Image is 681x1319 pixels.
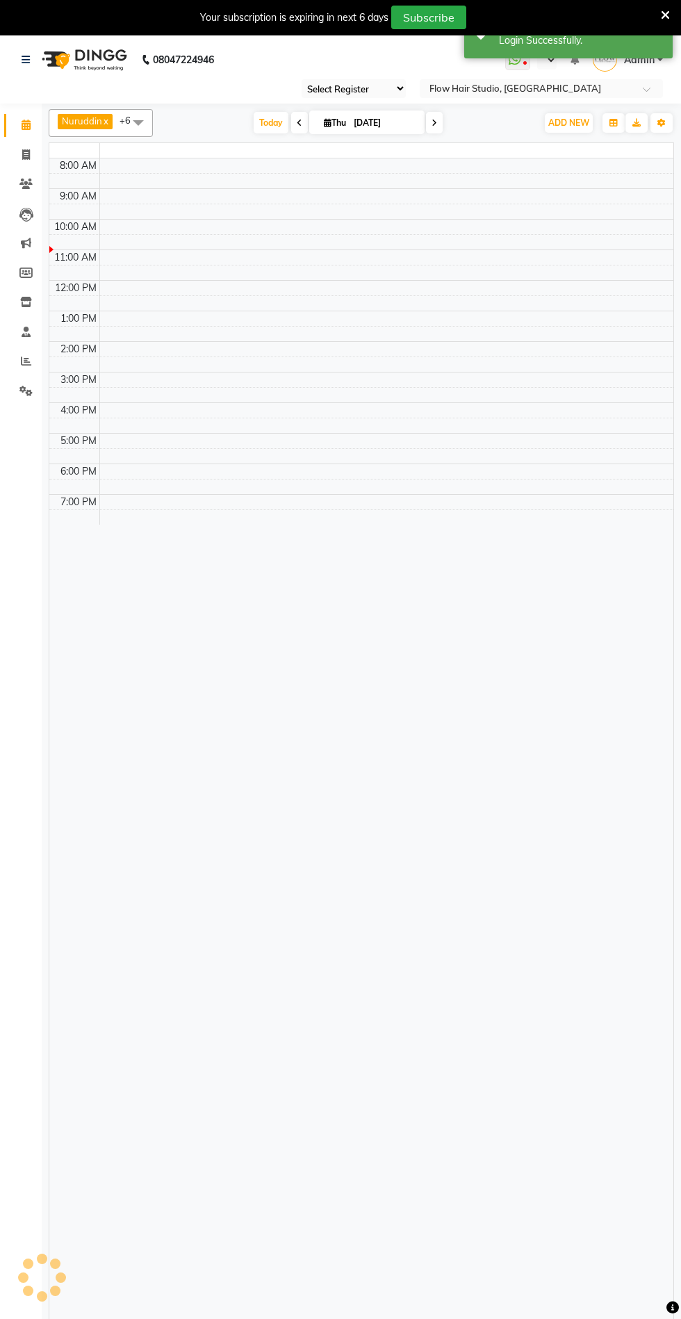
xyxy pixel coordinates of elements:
div: 3:00 PM [58,372,99,387]
div: 11:00 AM [51,250,99,265]
div: 12:00 PM [52,281,99,295]
div: 10:00 AM [51,220,99,234]
button: ADD NEW [545,113,593,133]
img: Admin [593,47,617,72]
button: Subscribe [391,6,466,29]
div: 9:00 AM [57,189,99,204]
div: 6:00 PM [58,464,99,479]
span: Nuruddin [62,115,102,126]
div: 2:00 PM [58,342,99,357]
img: logo [35,40,131,79]
b: 08047224946 [153,40,214,79]
span: ADD NEW [548,117,589,128]
div: Your subscription is expiring in next 6 days [200,10,388,25]
span: Admin [624,53,655,67]
div: 1:00 PM [58,311,99,326]
div: 8:00 AM [57,158,99,173]
div: 7:00 PM [58,495,99,509]
input: 2025-09-04 [350,113,419,133]
div: Login Successfully. [499,33,662,48]
span: Thu [320,117,350,128]
span: Today [254,112,288,133]
span: +6 [120,115,141,126]
div: 4:00 PM [58,403,99,418]
a: x [102,115,108,126]
div: 5:00 PM [58,434,99,448]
